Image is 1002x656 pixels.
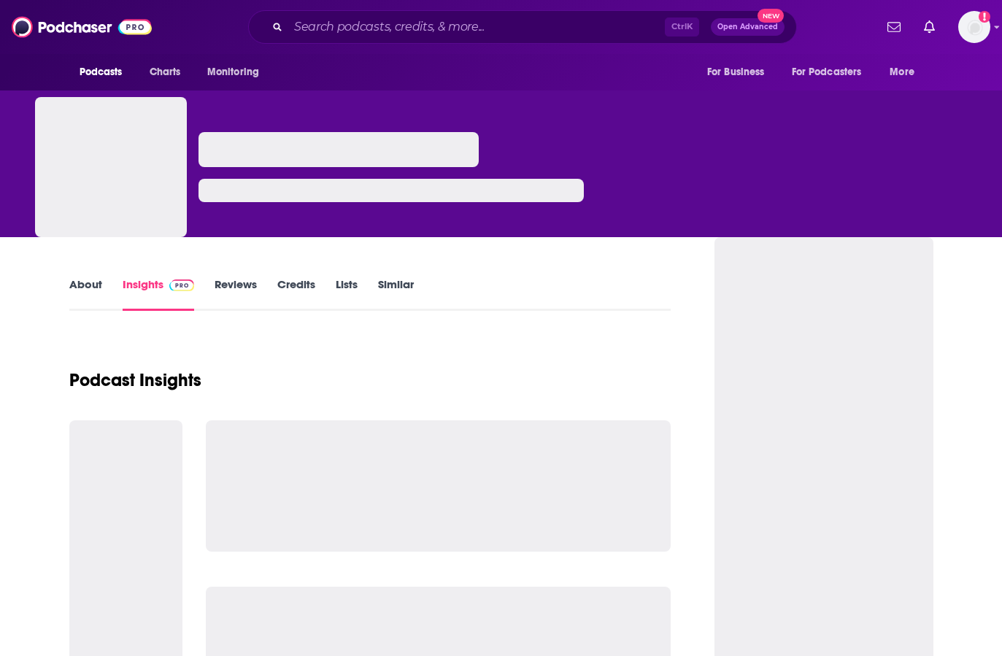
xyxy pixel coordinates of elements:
svg: Add a profile image [979,11,990,23]
span: Open Advanced [717,23,778,31]
button: open menu [69,58,142,86]
span: Charts [150,62,181,82]
button: open menu [879,58,933,86]
img: Podchaser - Follow, Share and Rate Podcasts [12,13,152,41]
span: Ctrl K [665,18,699,36]
a: Show notifications dropdown [882,15,906,39]
span: For Business [707,62,765,82]
span: New [758,9,784,23]
span: Logged in as BenLaurro [958,11,990,43]
img: Podchaser Pro [169,279,195,291]
div: Search podcasts, credits, & more... [248,10,797,44]
a: Reviews [215,277,257,311]
a: Lists [336,277,358,311]
button: open menu [697,58,783,86]
img: User Profile [958,11,990,43]
button: open menu [197,58,278,86]
button: Open AdvancedNew [711,18,785,36]
a: Similar [378,277,414,311]
span: Podcasts [80,62,123,82]
span: Monitoring [207,62,259,82]
span: More [890,62,914,82]
input: Search podcasts, credits, & more... [288,15,665,39]
a: Charts [140,58,190,86]
button: Show profile menu [958,11,990,43]
a: About [69,277,102,311]
a: Credits [277,277,315,311]
a: Show notifications dropdown [918,15,941,39]
span: For Podcasters [792,62,862,82]
button: open menu [782,58,883,86]
h1: Podcast Insights [69,369,201,391]
a: InsightsPodchaser Pro [123,277,195,311]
